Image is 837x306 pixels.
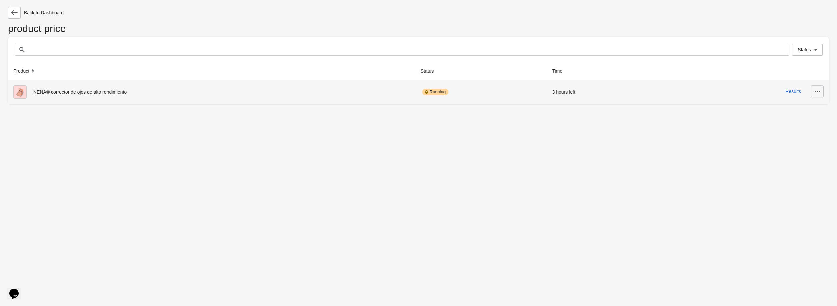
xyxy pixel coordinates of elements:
[422,89,448,95] div: Running
[13,85,410,99] div: NENA® corrector de ojos de alto rendimiento
[11,65,39,77] button: Product
[785,89,801,94] button: Results
[8,7,829,19] div: Back to Dashboard
[792,44,823,56] button: Status
[552,85,652,99] div: 3 hours left
[7,279,28,299] iframe: chat widget
[8,25,829,37] h1: product price
[418,65,443,77] button: Status
[798,47,811,52] span: Status
[549,65,572,77] button: Time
